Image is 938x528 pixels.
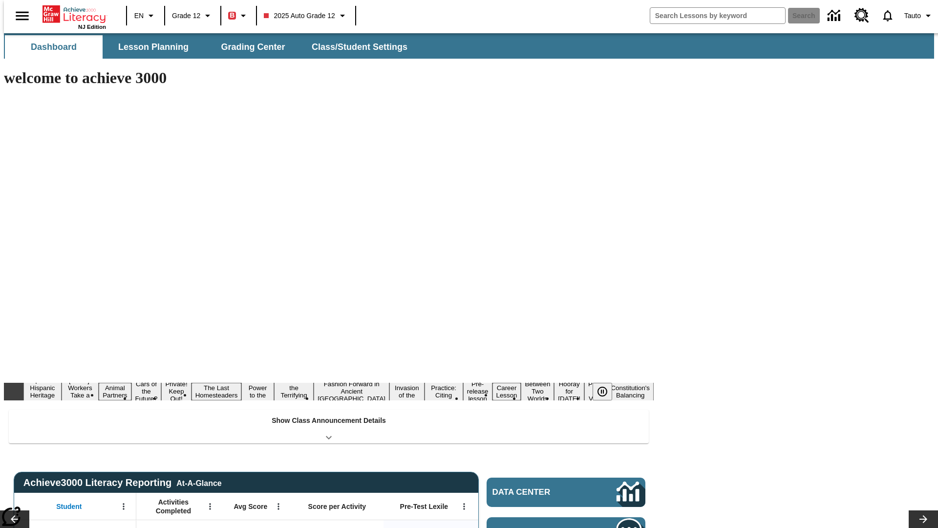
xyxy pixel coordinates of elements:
button: Slide 4 Cars of the Future? [131,379,162,404]
h1: welcome to achieve 3000 [4,69,654,87]
button: Slide 2 Labor Day: Workers Take a Stand [62,375,99,408]
a: Data Center [487,478,645,507]
button: Slide 15 Hooray for Constitution Day! [554,379,584,404]
button: Boost Class color is red. Change class color [224,7,253,24]
button: Open side menu [8,1,37,30]
span: NJ Edition [78,24,106,30]
div: Show Class Announcement Details [9,410,649,443]
span: Activities Completed [141,498,206,515]
span: B [230,9,234,22]
a: Notifications [875,3,900,28]
button: Slide 3 Animal Partners [99,383,131,400]
p: Show Class Announcement Details [272,416,386,426]
button: Slide 7 Solar Power to the People [241,375,274,408]
button: Dashboard [5,35,103,59]
span: Score per Activity [308,502,366,511]
button: Slide 14 Between Two Worlds [521,379,554,404]
div: Pause [593,383,622,400]
div: Home [43,3,106,30]
span: Data Center [492,487,584,497]
div: SubNavbar [4,35,416,59]
button: Slide 13 Career Lesson [492,383,521,400]
span: Student [56,502,82,511]
button: Slide 12 Pre-release lesson [463,379,492,404]
button: Slide 5 Private! Keep Out! [161,379,191,404]
button: Open Menu [116,499,131,514]
button: Lesson carousel, Next [909,510,938,528]
span: EN [134,11,144,21]
button: Slide 6 The Last Homesteaders [192,383,242,400]
div: SubNavbar [4,33,934,59]
button: Slide 1 ¡Viva Hispanic Heritage Month! [23,375,62,408]
span: 2025 Auto Grade 12 [264,11,335,21]
input: search field [650,8,785,23]
button: Class/Student Settings [304,35,415,59]
a: Data Center [822,2,849,29]
button: Grading Center [204,35,302,59]
span: Achieve3000 Literacy Reporting [23,477,222,488]
button: Class: 2025 Auto Grade 12, Select your class [260,7,352,24]
button: Pause [593,383,612,400]
button: Slide 11 Mixed Practice: Citing Evidence [425,375,463,408]
a: Resource Center, Will open in new tab [849,2,875,29]
button: Slide 16 Point of View [584,379,607,404]
button: Lesson Planning [105,35,202,59]
button: Grade: Grade 12, Select a grade [168,7,217,24]
button: Open Menu [457,499,471,514]
button: Slide 17 The Constitution's Balancing Act [607,375,654,408]
button: Open Menu [271,499,286,514]
span: Tauto [904,11,921,21]
button: Slide 10 The Invasion of the Free CD [389,375,424,408]
span: Grade 12 [172,11,200,21]
button: Slide 8 Attack of the Terrifying Tomatoes [274,375,314,408]
button: Language: EN, Select a language [130,7,161,24]
div: At-A-Glance [176,477,221,488]
span: Pre-Test Lexile [400,502,448,511]
button: Profile/Settings [900,7,938,24]
button: Open Menu [203,499,217,514]
span: Avg Score [234,502,267,511]
a: Home [43,4,106,24]
button: Slide 9 Fashion Forward in Ancient Rome [314,379,389,404]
